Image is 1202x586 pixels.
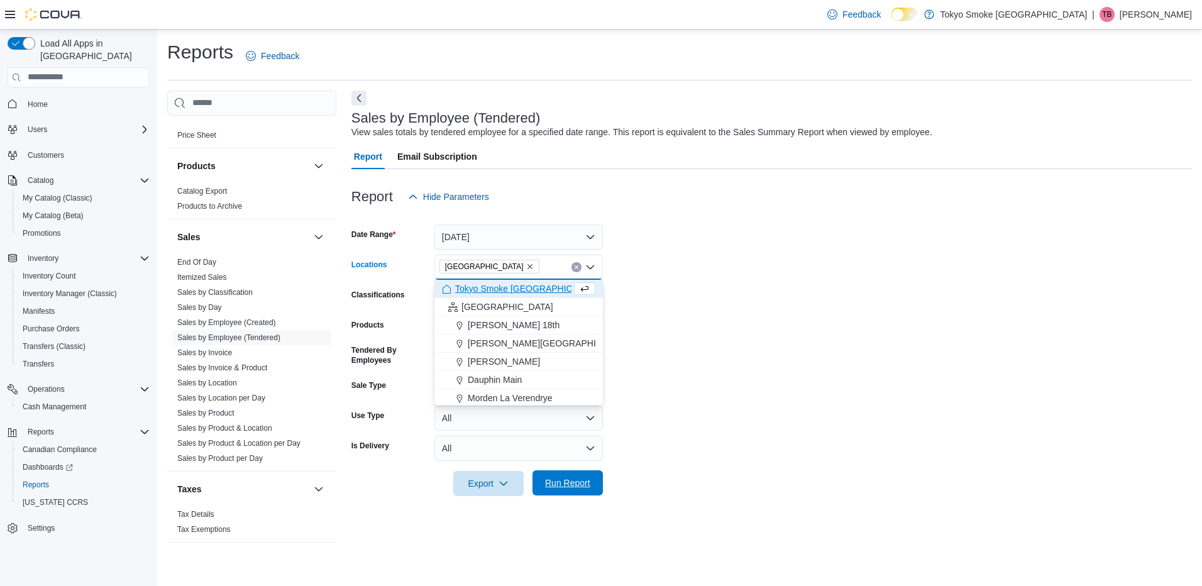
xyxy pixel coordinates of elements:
a: Home [23,97,53,112]
label: Sale Type [351,380,386,390]
span: [PERSON_NAME] [468,355,540,368]
button: Inventory [3,250,155,267]
h3: Sales by Employee (Tendered) [351,111,541,126]
span: Manifests [18,304,150,319]
button: Manifests [13,302,155,320]
a: Sales by Location per Day [177,394,265,402]
label: Products [351,320,384,330]
span: My Catalog (Beta) [18,208,150,223]
button: Promotions [13,224,155,242]
span: Sales by Day [177,302,222,312]
button: Canadian Compliance [13,441,155,458]
button: Taxes [311,482,326,497]
span: Users [23,122,150,137]
span: Transfers (Classic) [23,341,85,351]
img: Cova [25,8,82,21]
label: Date Range [351,229,396,240]
span: Settings [28,523,55,533]
span: Sales by Product & Location [177,423,272,433]
span: Purchase Orders [23,324,80,334]
button: Catalog [23,173,58,188]
span: Purchase Orders [18,321,150,336]
a: My Catalog (Classic) [18,191,97,206]
button: Reports [23,424,59,440]
span: Price Sheet [177,130,216,140]
button: Products [311,158,326,174]
a: Catalog Export [177,187,227,196]
a: Sales by Day [177,303,222,312]
a: Sales by Location [177,379,237,387]
div: Products [167,184,336,219]
a: My Catalog (Beta) [18,208,89,223]
button: Reports [13,476,155,494]
span: Inventory Manager (Classic) [18,286,150,301]
span: Inventory Manager (Classic) [23,289,117,299]
input: Dark Mode [891,8,918,21]
span: Tokyo Smoke [GEOGRAPHIC_DATA] [455,282,602,295]
button: Catalog [3,172,155,189]
label: Is Delivery [351,441,389,451]
button: [PERSON_NAME] [434,353,603,371]
button: Users [3,121,155,138]
label: Classifications [351,290,405,300]
span: Dauphin Main [468,373,522,386]
button: Inventory [23,251,63,266]
span: Reports [23,480,49,490]
span: Catalog [23,173,150,188]
span: [PERSON_NAME][GEOGRAPHIC_DATA] [468,337,632,350]
button: Export [453,471,524,496]
a: Sales by Employee (Tendered) [177,333,280,342]
h3: Sales [177,231,201,243]
button: Pricing [311,102,326,118]
span: [US_STATE] CCRS [23,497,88,507]
button: My Catalog (Beta) [13,207,155,224]
label: Tendered By Employees [351,345,429,365]
span: Reports [28,427,54,437]
h3: Taxes [177,483,202,495]
span: Inventory Count [18,268,150,284]
button: Next [351,91,367,106]
label: Locations [351,260,387,270]
a: Cash Management [18,399,91,414]
a: Sales by Employee (Created) [177,318,276,327]
span: Sales by Product per Day [177,453,263,463]
button: Reports [3,423,155,441]
span: Sales by Classification [177,287,253,297]
span: Reports [23,424,150,440]
span: [PERSON_NAME] 18th [468,319,560,331]
span: Canadian Compliance [18,442,150,457]
span: Run Report [545,477,590,489]
a: Settings [23,521,60,536]
span: Tax Exemptions [177,524,231,534]
button: Inventory Count [13,267,155,285]
p: Tokyo Smoke [GEOGRAPHIC_DATA] [940,7,1088,22]
a: Reports [18,477,54,492]
span: Cash Management [18,399,150,414]
h3: Products [177,160,216,172]
span: Reports [18,477,150,492]
a: Sales by Product & Location [177,424,272,433]
span: Morden La Verendrye [468,392,553,404]
a: Sales by Product per Day [177,454,263,463]
span: Inventory [28,253,58,263]
span: Settings [23,520,150,536]
button: Customers [3,146,155,164]
a: Itemized Sales [177,273,227,282]
h3: Report [351,189,393,204]
span: Home [23,96,150,112]
button: [GEOGRAPHIC_DATA] [434,298,603,316]
span: Itemized Sales [177,272,227,282]
span: Sales by Invoice & Product [177,363,267,373]
a: Price Sheet [177,131,216,140]
a: Dashboards [18,460,78,475]
button: Purchase Orders [13,320,155,338]
span: Home [28,99,48,109]
div: Sales [167,255,336,471]
span: Sales by Product [177,408,234,418]
button: Taxes [177,483,309,495]
span: Inventory Count [23,271,76,281]
span: Load All Apps in [GEOGRAPHIC_DATA] [35,37,150,62]
button: Home [3,95,155,113]
button: Dauphin Main [434,371,603,389]
span: Tax Details [177,509,214,519]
